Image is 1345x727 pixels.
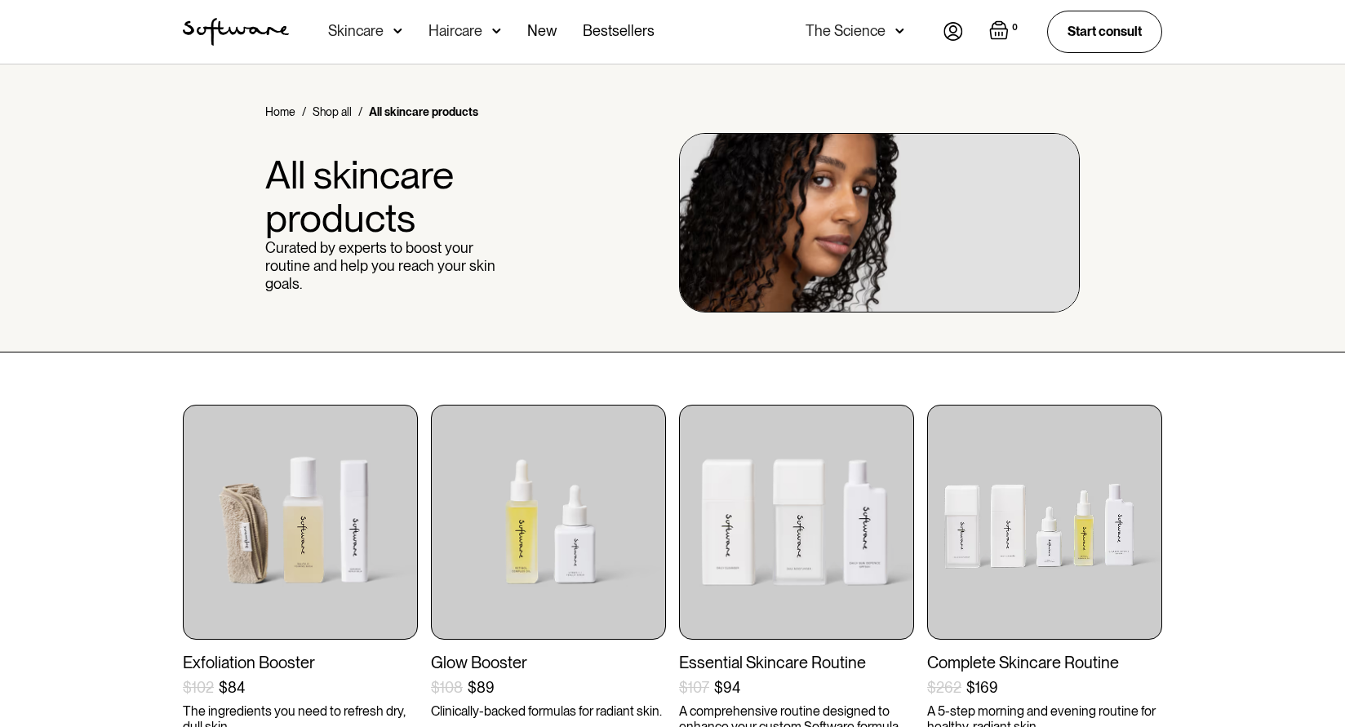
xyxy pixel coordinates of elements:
div: / [302,104,306,120]
div: $94 [714,679,740,697]
div: / [358,104,362,120]
a: Home [265,104,295,120]
div: $102 [183,679,214,697]
div: $89 [468,679,495,697]
div: $262 [927,679,961,697]
div: $108 [431,679,463,697]
div: Exfoliation Booster [183,653,418,672]
a: Start consult [1047,11,1162,52]
p: Clinically-backed formulas for radiant skin. [431,703,666,719]
a: Open empty cart [989,20,1021,43]
div: Complete Skincare Routine [927,653,1162,672]
p: Curated by experts to boost your routine and help you reach your skin goals. [265,239,500,292]
div: The Science [806,23,886,39]
img: Software Logo [183,18,289,46]
div: $84 [219,679,245,697]
img: arrow down [492,23,501,39]
div: All skincare products [369,104,478,120]
div: 0 [1009,20,1021,35]
img: arrow down [895,23,904,39]
a: home [183,18,289,46]
a: Shop all [313,104,352,120]
div: $169 [966,679,998,697]
div: Haircare [428,23,482,39]
img: arrow down [393,23,402,39]
div: Skincare [328,23,384,39]
div: $107 [679,679,709,697]
div: Essential Skincare Routine [679,653,914,672]
div: Glow Booster [431,653,666,672]
h1: All skincare products [265,153,500,240]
